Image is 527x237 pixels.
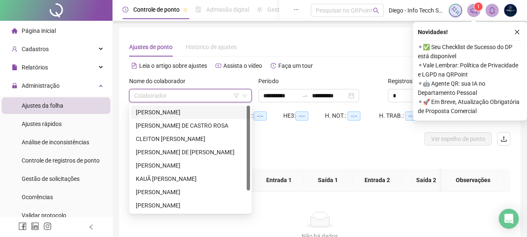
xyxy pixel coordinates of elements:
[254,111,267,121] span: --:--
[136,121,245,130] div: [PERSON_NAME] DE CASTRO ROSA
[514,29,520,35] span: close
[22,82,60,89] span: Administração
[302,92,308,99] span: swap-right
[477,4,480,10] span: 1
[88,224,94,230] span: left
[295,111,308,121] span: --:--
[206,6,249,13] span: Admissão digital
[278,62,313,69] span: Faça um tour
[139,62,207,69] span: Leia o artigo sobre ajustes
[418,42,522,61] span: ⚬ ✅ Seu Checklist de Sucesso do DP está disponível
[31,222,39,230] span: linkedin
[22,157,100,164] span: Controle de registros de ponto
[12,28,17,34] span: home
[254,169,303,192] th: Entrada 1
[136,134,245,143] div: CLEITON [PERSON_NAME]
[22,175,80,182] span: Gestão de solicitações
[242,93,247,98] span: down
[388,77,420,86] span: Registros
[258,77,284,86] label: Período
[136,148,245,157] div: [PERSON_NAME] DE [PERSON_NAME]
[405,111,418,121] span: --:--
[136,108,245,117] div: [PERSON_NAME]
[122,7,128,12] span: clock-circle
[131,185,250,199] div: LEONILDO LEANDRO SILVA NETO
[418,27,448,37] span: Novidades !
[470,7,477,14] span: notification
[303,169,352,192] th: Saída 1
[18,222,27,230] span: facebook
[131,63,137,69] span: file-text
[325,111,379,121] div: H. NOT.:
[186,44,237,50] span: Histórico de ajustes
[133,6,180,13] span: Controle de ponto
[215,63,221,69] span: youtube
[283,111,325,121] div: HE 3:
[373,7,379,14] span: search
[499,209,519,229] div: Open Intercom Messenger
[451,6,460,15] img: sparkle-icon.fc2bf0ac1784a2077858766a79e2daf3.svg
[418,97,522,116] span: ⚬ 🚀 Em Breve, Atualização Obrigatória de Proposta Comercial
[234,93,239,98] span: filter
[418,79,522,97] span: ⚬ 🤖 Agente QR: sua IA no Departamento Pessoal
[22,139,89,146] span: Análise de inconsistências
[352,169,402,192] th: Entrada 2
[389,6,444,15] span: Diego - Info Tecch Soluções Corporativa em T.I
[488,7,496,14] span: bell
[402,169,451,192] th: Saída 2
[183,7,188,12] span: pushpin
[131,172,250,185] div: KAUÃ BERATO PEREIRA RIOS
[22,27,56,34] span: Página inicial
[22,194,53,200] span: Ocorrências
[474,2,482,11] sup: 1
[22,121,62,127] span: Ajustes rápidos
[136,174,245,183] div: KAUÃ [PERSON_NAME]
[12,83,17,89] span: lock
[22,46,49,52] span: Cadastros
[131,159,250,172] div: JOHNE SILVA DAMASCENA
[12,46,17,52] span: user-add
[131,106,250,119] div: ANDRESA CAMPANHA DA SILVA
[257,7,262,12] span: sun
[129,44,172,50] span: Ajustes de ponto
[131,146,250,159] div: ERICK PORTELLA DE BIASO
[195,7,201,12] span: file-done
[424,132,492,146] button: Ver espelho de ponto
[293,7,299,12] span: ellipsis
[22,212,66,219] span: Validar protocolo
[136,161,245,170] div: [PERSON_NAME]
[136,188,245,197] div: [PERSON_NAME]
[504,4,517,17] img: 5142
[500,136,507,142] span: upload
[22,64,48,71] span: Relatórios
[223,62,262,69] span: Assista o vídeo
[129,77,191,86] label: Nome do colaborador
[22,102,63,109] span: Ajustes da folha
[267,6,310,13] span: Gestão de férias
[347,111,360,121] span: --:--
[242,111,283,121] div: HE 2:
[270,63,276,69] span: history
[418,61,522,79] span: ⚬ Vale Lembrar: Política de Privacidade e LGPD na QRPoint
[131,132,250,146] div: CLEITON ALBERTO DOS SANTOS
[131,119,250,132] div: ANDRÉ SANCHES DE CASTRO ROSA
[448,175,497,185] span: Observações
[12,64,17,70] span: file
[43,222,52,230] span: instagram
[379,111,437,121] div: H. TRAB.:
[442,169,504,192] th: Observações
[131,199,250,212] div: MATHEUS VICENTE ANDRADE SILVA
[136,201,245,210] div: [PERSON_NAME]
[302,92,308,99] span: to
